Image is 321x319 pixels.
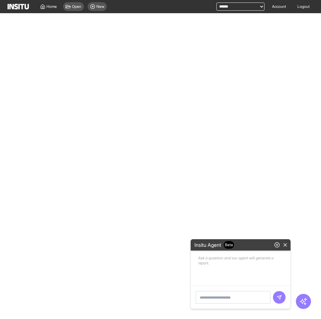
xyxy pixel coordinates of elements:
[96,4,104,9] span: New
[72,4,81,9] span: Open
[8,4,29,9] img: Logo
[46,4,57,9] span: Home
[196,253,286,281] p: Ask a question and our agent will generate a report.
[192,241,237,249] h2: Insitu Agent
[224,241,234,249] span: Beta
